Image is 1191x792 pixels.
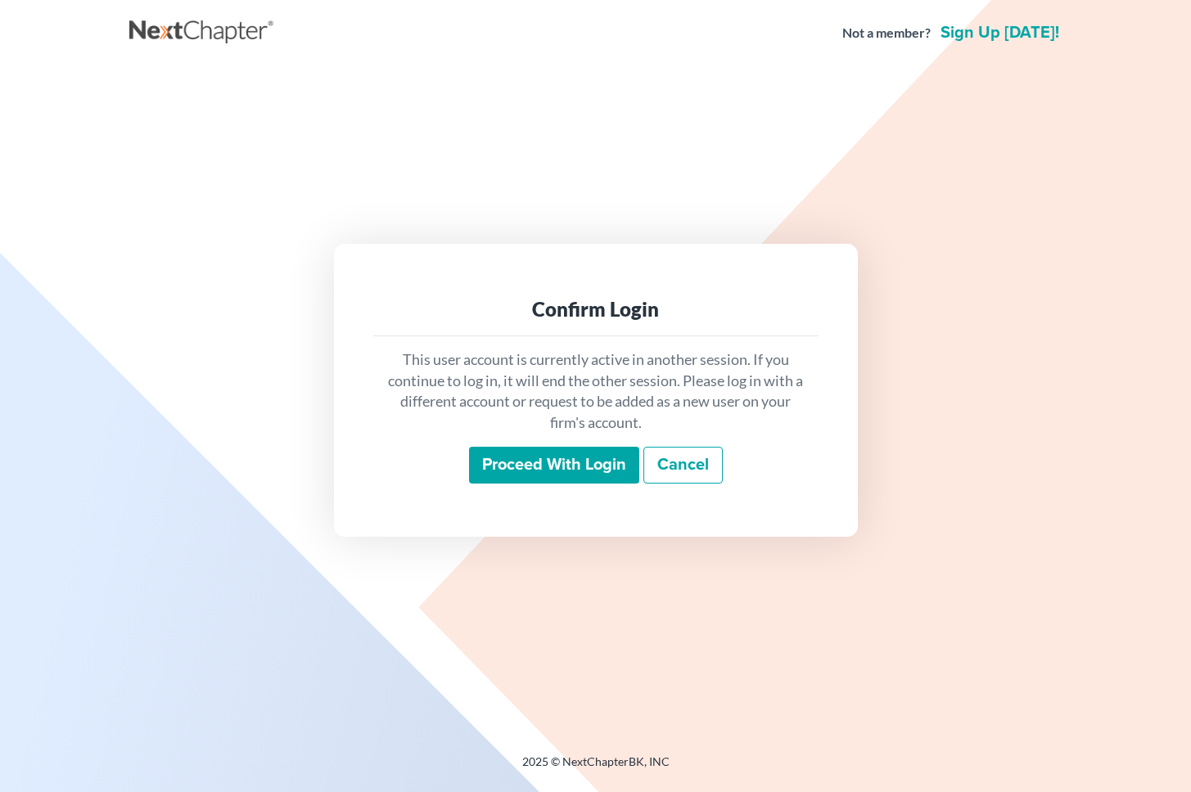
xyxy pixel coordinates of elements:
[469,447,639,484] input: Proceed with login
[842,24,931,43] strong: Not a member?
[129,754,1062,783] div: 2025 © NextChapterBK, INC
[937,25,1062,41] a: Sign up [DATE]!
[386,349,805,434] p: This user account is currently active in another session. If you continue to log in, it will end ...
[643,447,723,484] a: Cancel
[386,296,805,322] div: Confirm Login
